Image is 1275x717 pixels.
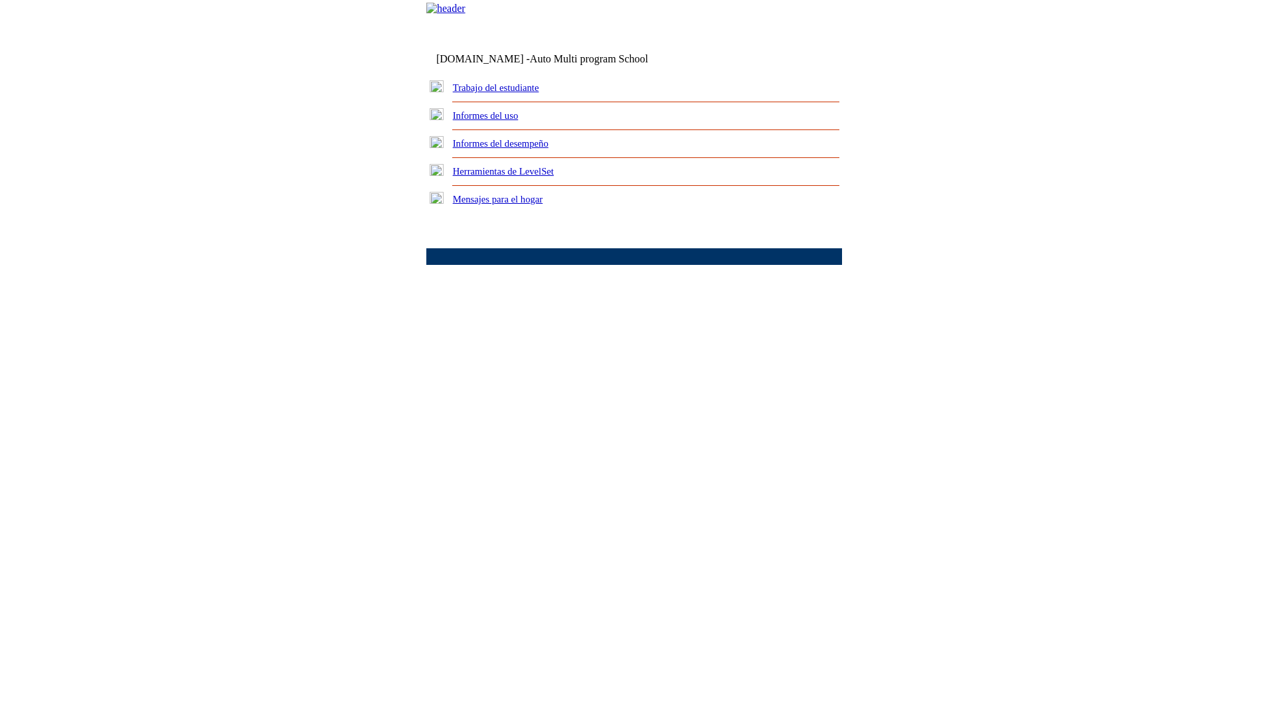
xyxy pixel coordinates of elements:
a: Herramientas de LevelSet [453,166,554,177]
a: Informes del uso [453,110,519,121]
img: header [426,3,466,15]
td: [DOMAIN_NAME] - [436,53,681,65]
img: plus.gif [430,192,444,204]
img: plus.gif [430,164,444,176]
a: Mensajes para el hogar [453,194,543,204]
a: Trabajo del estudiante [453,82,539,93]
img: plus.gif [430,108,444,120]
a: Informes del desempeño [453,138,549,149]
img: plus.gif [430,136,444,148]
img: plus.gif [430,80,444,92]
nobr: Auto Multi program School [530,53,648,64]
